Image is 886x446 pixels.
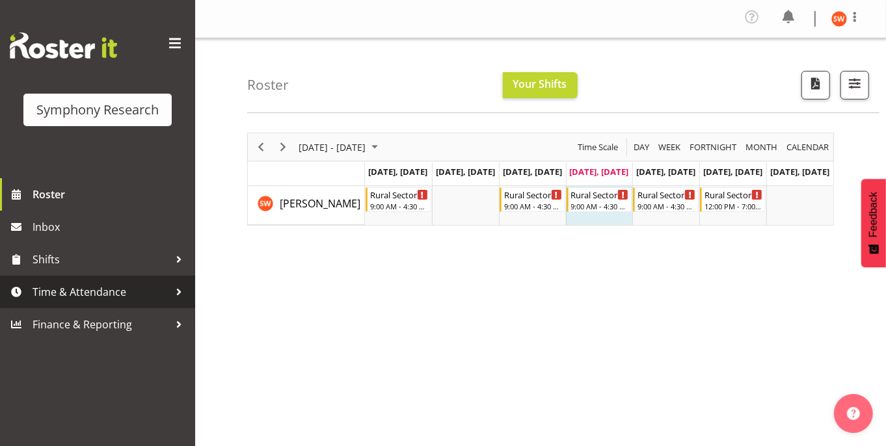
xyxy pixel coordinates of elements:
button: Feedback - Show survey [861,179,886,267]
button: Fortnight [688,139,739,155]
button: September 01 - 07, 2025 [297,139,384,155]
div: Shannon Whelan"s event - Rural Sector Day Shift Begin From Friday, September 5, 2025 at 9:00:00 A... [633,187,699,212]
div: Previous [250,133,272,161]
img: help-xxl-2.png [847,407,860,420]
div: Shannon Whelan"s event - Rural Sector Weekends Begin From Saturday, September 6, 2025 at 12:00:00... [700,187,766,212]
span: [DATE], [DATE] [703,166,762,177]
button: Download a PDF of the roster according to the set date range. [801,71,830,99]
div: 9:00 AM - 4:30 PM [370,201,428,211]
span: calendar [785,139,830,155]
span: Week [657,139,682,155]
span: Feedback [868,192,879,237]
span: [DATE], [DATE] [570,166,629,177]
button: Previous [252,139,270,155]
span: [DATE] - [DATE] [297,139,367,155]
img: shannon-whelan11890.jpg [831,11,847,27]
div: 9:00 AM - 4:30 PM [638,201,695,211]
button: Month [785,139,831,155]
div: Shannon Whelan"s event - Rural Sector Day Shift Begin From Thursday, September 4, 2025 at 9:00:00... [567,187,632,212]
div: 12:00 PM - 7:00 PM [705,201,762,211]
button: Filter Shifts [840,71,869,99]
button: Timeline Month [744,139,780,155]
table: Timeline Week of September 4, 2025 [365,186,833,225]
button: Time Scale [576,139,621,155]
div: Timeline Week of September 4, 2025 [247,133,834,226]
img: Rosterit website logo [10,33,117,59]
button: Your Shifts [503,72,578,98]
span: Roster [33,185,189,204]
h4: Roster [247,77,289,92]
span: [DATE], [DATE] [368,166,427,177]
span: [DATE], [DATE] [503,166,562,177]
span: Day [632,139,651,155]
div: 9:00 AM - 4:30 PM [571,201,629,211]
div: Rural Sector Weekends [705,188,762,201]
button: Timeline Day [632,139,652,155]
span: Time & Attendance [33,282,169,302]
div: Symphony Research [36,100,159,120]
div: Rural Sector Day Shift [504,188,562,201]
span: Time Scale [576,139,619,155]
span: [PERSON_NAME] [280,196,360,211]
td: Shannon Whelan resource [248,186,365,225]
span: Shifts [33,250,169,269]
span: [DATE], [DATE] [770,166,829,177]
a: [PERSON_NAME] [280,196,360,211]
span: Fortnight [688,139,738,155]
div: Rural Sector Day Shift [571,188,629,201]
div: Rural Sector Day Shift [638,188,695,201]
span: Month [744,139,779,155]
button: Timeline Week [656,139,683,155]
div: 9:00 AM - 4:30 PM [504,201,562,211]
span: Finance & Reporting [33,315,169,334]
span: [DATE], [DATE] [636,166,695,177]
button: Next [275,139,292,155]
div: Rural Sector Day Shift [370,188,428,201]
div: Shannon Whelan"s event - Rural Sector Day Shift Begin From Monday, September 1, 2025 at 9:00:00 A... [366,187,431,212]
div: Shannon Whelan"s event - Rural Sector Day Shift Begin From Wednesday, September 3, 2025 at 9:00:0... [500,187,565,212]
span: Your Shifts [513,77,567,91]
div: Next [272,133,294,161]
span: Inbox [33,217,189,237]
span: [DATE], [DATE] [436,166,495,177]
